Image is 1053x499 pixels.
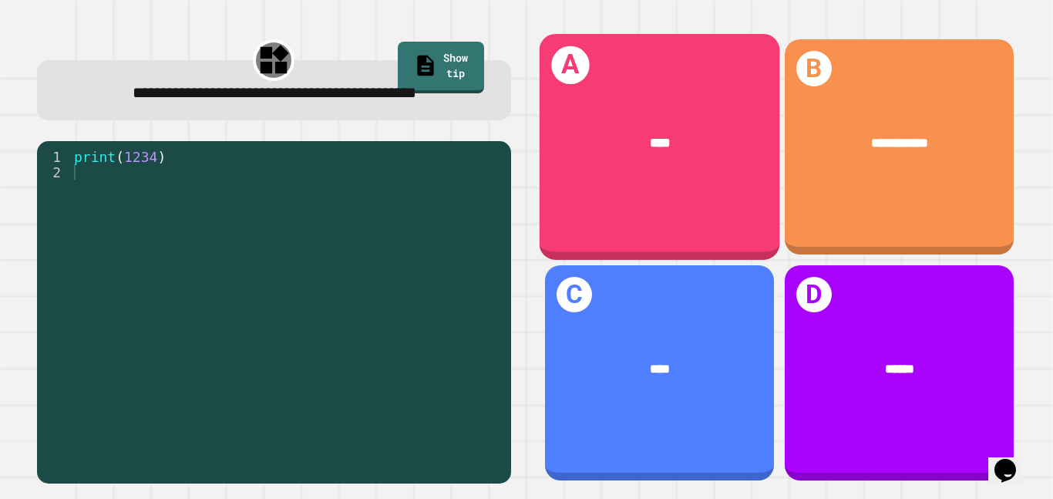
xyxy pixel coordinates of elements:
h1: B [796,51,833,87]
div: 1 [37,149,71,164]
h1: A [551,46,589,84]
h1: D [796,277,833,313]
iframe: chat widget [988,437,1038,484]
h1: C [557,277,593,313]
div: 2 [37,164,71,180]
a: Show tip [398,42,484,93]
